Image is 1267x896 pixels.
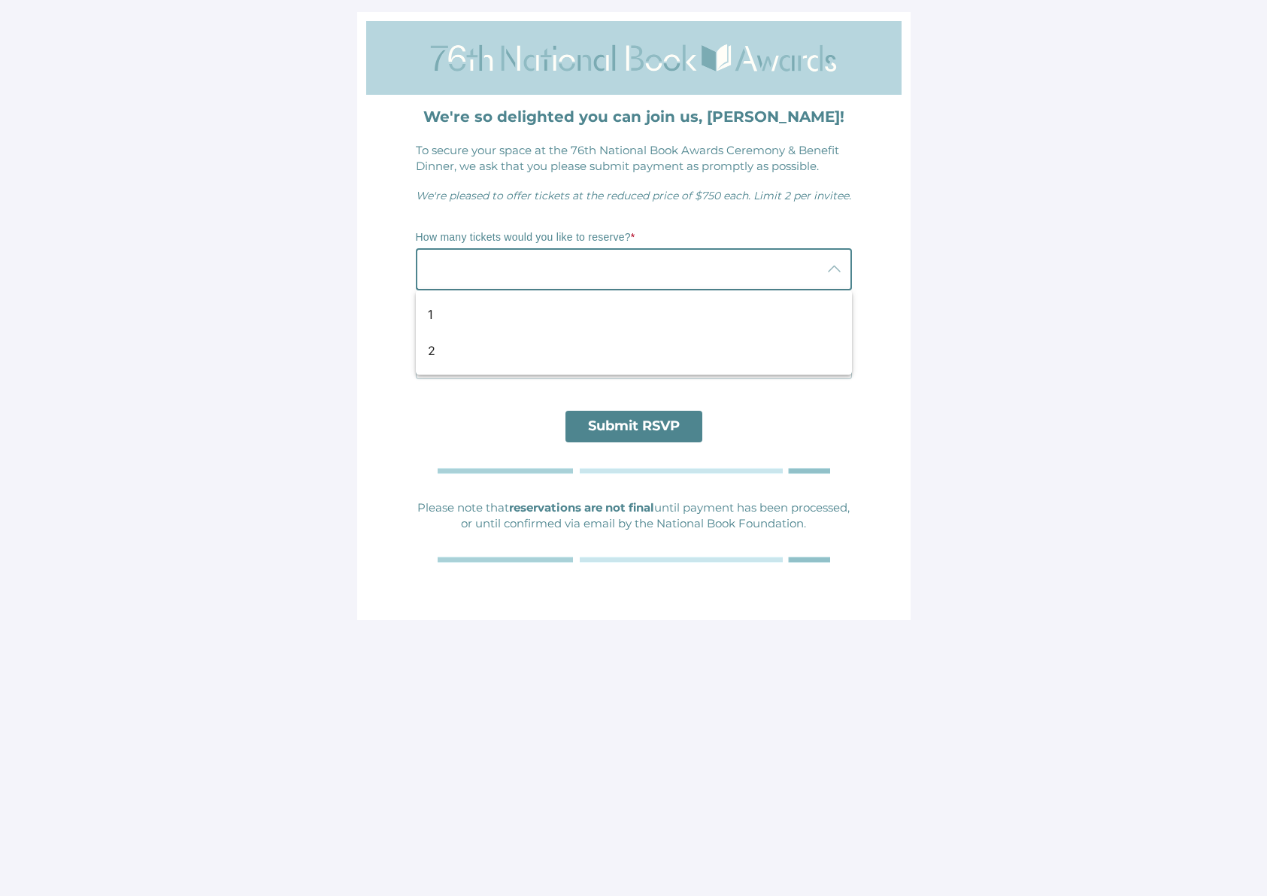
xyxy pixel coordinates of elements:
[416,189,851,202] span: We're pleased to offer tickets at the reduced price of $750 each. Limit 2 per invitee.
[416,230,852,245] p: How many tickets would you like to reserve?
[417,500,850,530] span: Please note that until payment has been processed, or until confirmed via email by the National B...
[416,319,852,334] p: How would you prefer to process payment?
[423,108,844,126] strong: We're so delighted you can join us, [PERSON_NAME]!
[416,143,839,173] span: To secure your space at the 76th National Book Awards Ceremony & Benefit Dinner, we ask that you ...
[565,411,702,442] a: Submit RSVP
[588,418,680,434] span: Submit RSVP
[509,500,654,515] strong: reservations are not final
